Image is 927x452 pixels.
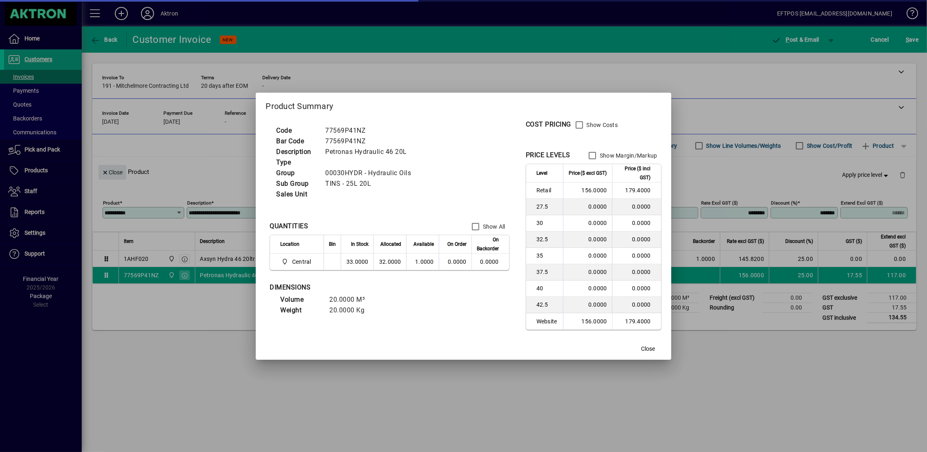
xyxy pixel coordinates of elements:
td: 0.0000 [563,199,612,215]
span: Available [413,240,434,249]
span: In Stock [351,240,369,249]
td: 0.0000 [471,254,509,270]
div: COST PRICING [526,120,571,129]
td: 1.0000 [406,254,439,270]
td: Group [272,168,321,178]
td: Weight [276,305,325,316]
td: 0.0000 [563,232,612,248]
td: 0.0000 [612,281,661,297]
td: 0.0000 [563,248,612,264]
td: 0.0000 [612,264,661,281]
span: 35 [536,252,558,260]
div: DIMENSIONS [270,283,474,292]
span: Website [536,317,558,325]
div: QUANTITIES [270,221,308,231]
td: 20.0000 Kg [325,305,375,316]
span: Bin [329,240,336,249]
td: 20.0000 M³ [325,294,375,305]
h2: Product Summary [256,93,671,116]
td: 0.0000 [612,199,661,215]
td: 77569P41NZ [321,125,421,136]
span: On Backorder [477,235,499,253]
button: Close [635,342,661,356]
span: 30 [536,219,558,227]
span: Level [536,169,547,178]
span: 0.0000 [448,258,467,265]
td: TINS - 25L 20L [321,178,421,189]
td: 179.4000 [612,313,661,330]
span: On Order [447,240,467,249]
td: Bar Code [272,136,321,147]
td: 0.0000 [563,297,612,313]
span: Allocated [380,240,401,249]
td: Description [272,147,321,157]
td: 77569P41NZ [321,136,421,147]
span: Close [641,345,655,353]
span: Price ($ incl GST) [617,164,651,182]
span: 37.5 [536,268,558,276]
span: 27.5 [536,203,558,211]
label: Show Margin/Markup [598,151,657,160]
td: Code [272,125,321,136]
td: 156.0000 [563,313,612,330]
span: Location [280,240,299,249]
span: Retail [536,186,558,194]
td: Sub Group [272,178,321,189]
td: 33.0000 [341,254,373,270]
div: PRICE LEVELS [526,150,570,160]
td: 0.0000 [563,281,612,297]
td: Petronas Hydraulic 46 20L [321,147,421,157]
td: 32.0000 [373,254,406,270]
label: Show All [481,223,505,231]
td: Volume [276,294,325,305]
td: 0.0000 [563,264,612,281]
span: 40 [536,284,558,292]
td: 0.0000 [612,232,661,248]
span: Price ($ excl GST) [569,169,607,178]
td: Sales Unit [272,189,321,200]
td: 156.0000 [563,183,612,199]
td: Type [272,157,321,168]
td: 179.4000 [612,183,661,199]
td: 0.0000 [612,248,661,264]
td: 0.0000 [612,297,661,313]
span: Central [292,258,311,266]
td: 00030HYDR - Hydraulic Oils [321,168,421,178]
td: 0.0000 [563,215,612,232]
span: Central [280,257,314,267]
label: Show Costs [585,121,618,129]
td: 0.0000 [612,215,661,232]
span: 32.5 [536,235,558,243]
span: 42.5 [536,301,558,309]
